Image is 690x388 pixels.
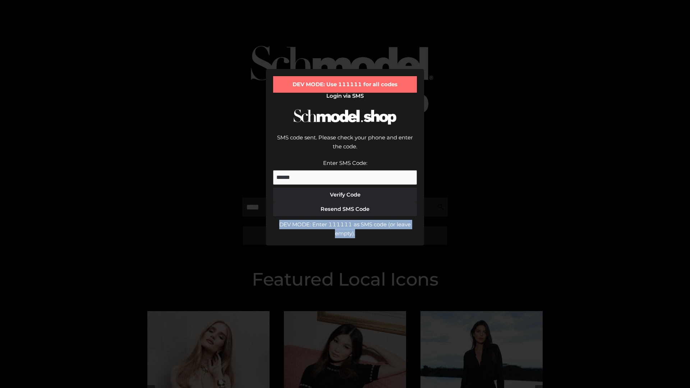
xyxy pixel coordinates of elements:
button: Verify Code [273,188,417,202]
div: DEV MODE: Use 111111 for all codes [273,76,417,93]
button: Resend SMS Code [273,202,417,216]
div: DEV MODE: Enter 111111 as SMS code (or leave empty). [273,220,417,238]
img: Schmodel Logo [291,103,399,131]
div: SMS code sent. Please check your phone and enter the code. [273,133,417,158]
label: Enter SMS Code: [323,160,367,166]
h2: Login via SMS [273,93,417,99]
